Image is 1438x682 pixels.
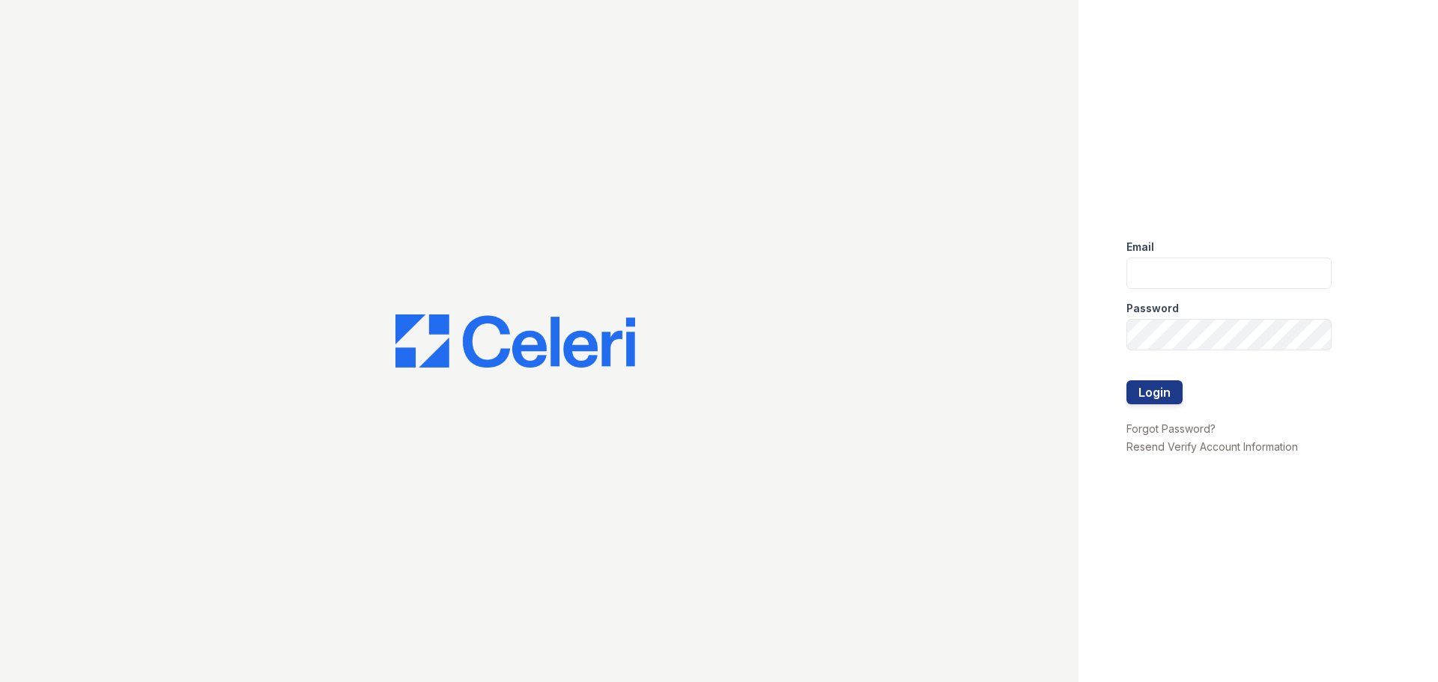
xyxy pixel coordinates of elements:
[1126,422,1216,435] a: Forgot Password?
[1126,440,1298,453] a: Resend Verify Account Information
[1126,380,1183,404] button: Login
[395,314,635,368] img: CE_Logo_Blue-a8612792a0a2168367f1c8372b55b34899dd931a85d93a1a3d3e32e68fde9ad4.png
[1126,301,1179,316] label: Password
[1126,240,1154,255] label: Email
